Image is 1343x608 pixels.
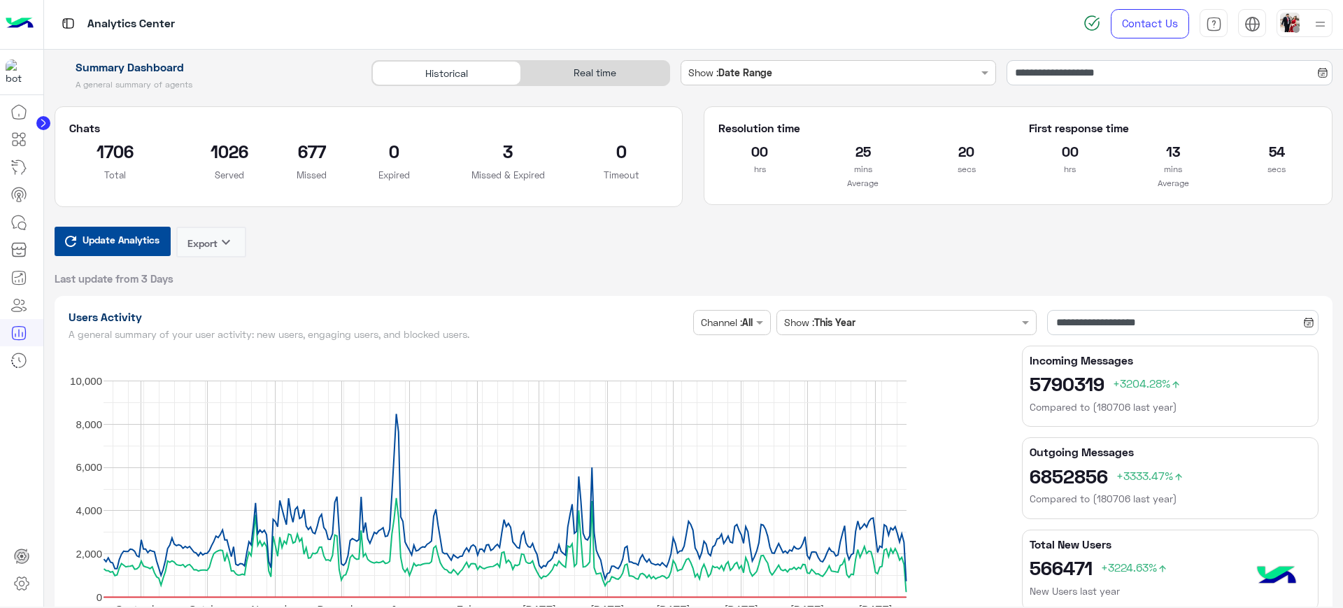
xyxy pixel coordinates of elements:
span: Last update from 3 Days [55,271,173,285]
span: +3204.28% [1113,376,1181,390]
h2: 00 [1029,140,1111,162]
h2: 0 [576,140,669,162]
p: Analytics Center [87,15,175,34]
text: 6,000 [76,461,102,473]
span: +3224.63% [1101,560,1168,574]
h2: 54 [1235,140,1318,162]
span: +3333.47% [1116,469,1184,482]
h5: Outgoing Messages [1030,445,1311,459]
p: hrs [718,162,801,176]
div: Historical [372,61,520,85]
img: 1403182699927242 [6,59,31,85]
h6: Compared to (180706 last year) [1030,400,1311,414]
h5: Total New Users [1030,537,1311,551]
h6: Compared to (180706 last year) [1030,492,1311,506]
text: 10,000 [70,374,102,386]
h2: 677 [297,140,327,162]
button: Exportkeyboard_arrow_down [176,227,246,257]
a: Contact Us [1111,9,1189,38]
h5: Incoming Messages [1030,353,1311,367]
text: 2,000 [76,547,102,559]
h2: 20 [925,140,1008,162]
text: 4,000 [76,504,102,516]
h2: 13 [1132,140,1214,162]
p: mins [822,162,904,176]
p: Expired [348,168,441,182]
button: Update Analytics [55,227,171,256]
p: Missed & Expired [462,168,555,182]
p: secs [1235,162,1318,176]
h5: Chats [69,121,669,135]
a: tab [1200,9,1228,38]
p: Timeout [576,168,669,182]
img: tab [59,15,77,32]
h2: 25 [822,140,904,162]
h2: 00 [718,140,801,162]
h5: Resolution time [718,121,1007,135]
p: Missed [297,168,327,182]
img: hulul-logo.png [1252,552,1301,601]
p: Served [183,168,276,182]
h2: 566471 [1030,556,1311,579]
p: mins [1132,162,1214,176]
p: hrs [1029,162,1111,176]
p: Average [718,176,1007,190]
i: keyboard_arrow_down [218,234,234,250]
h2: 1706 [69,140,162,162]
h5: A general summary of your user activity: new users, engaging users, and blocked users. [69,329,688,340]
h5: A general summary of agents [55,79,356,90]
span: Update Analytics [79,230,163,249]
h5: First response time [1029,121,1318,135]
p: Average [1029,176,1318,190]
text: 8,000 [76,418,102,430]
img: spinner [1083,15,1100,31]
h1: Users Activity [69,310,688,324]
img: tab [1206,16,1222,32]
h6: New Users last year [1030,584,1311,598]
p: secs [925,162,1008,176]
h2: 3 [462,140,555,162]
text: 0 [96,591,101,602]
h1: Summary Dashboard [55,60,356,74]
div: Real time [521,61,669,85]
h2: 0 [348,140,441,162]
img: userImage [1280,13,1300,32]
h2: 1026 [183,140,276,162]
h2: 6852856 [1030,465,1311,487]
img: Logo [6,9,34,38]
p: Total [69,168,162,182]
h2: 5790319 [1030,372,1311,395]
img: tab [1244,16,1260,32]
img: profile [1312,15,1329,33]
